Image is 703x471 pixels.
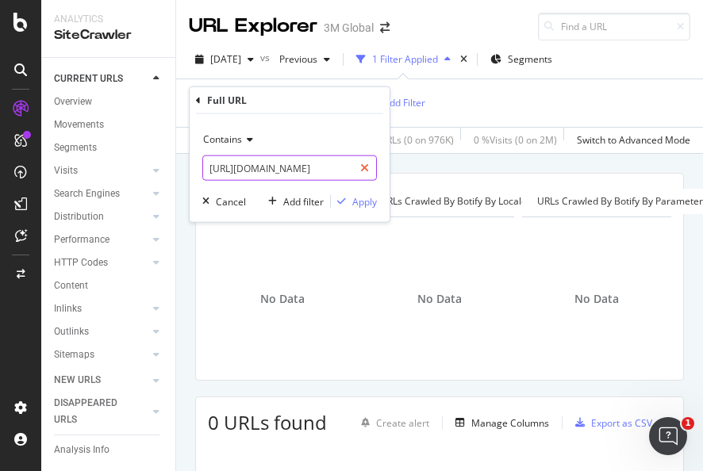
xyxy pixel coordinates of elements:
div: times [457,52,471,67]
div: Switch to Advanced Mode [577,133,690,147]
span: Segments [508,52,552,66]
span: Previous [273,52,317,66]
a: Search Engines [54,186,148,202]
div: Analysis Info [54,442,109,458]
span: 1 [682,417,694,430]
a: Movements [54,117,164,133]
div: Sitemaps [54,347,94,363]
a: Visits [54,163,148,179]
a: Content [54,278,164,294]
div: Segments [54,140,97,156]
div: Create alert [376,416,429,430]
button: Apply [331,193,377,209]
button: 1 Filter Applied [350,47,457,72]
button: Previous [273,47,336,72]
div: Inlinks [54,301,82,317]
a: NEW URLS [54,372,148,389]
div: Full URL [207,94,247,107]
a: Distribution [54,209,148,225]
button: Add Filter [362,94,425,113]
a: Segments [54,140,164,156]
div: Distribution [54,209,104,225]
span: No Data [260,291,305,307]
span: 2025 Sep. 21st [210,52,241,66]
div: Content [54,278,88,294]
div: DISAPPEARED URLS [54,395,134,428]
div: Manage Columns [471,416,549,430]
button: Export as CSV [569,410,652,435]
button: Manage Columns [449,413,549,432]
div: Movements [54,117,104,133]
div: Add filter [283,194,324,208]
div: Outlinks [54,324,89,340]
a: CURRENT URLS [54,71,148,87]
a: Sitemaps [54,347,148,363]
span: URLs Crawled By Botify By locale [380,194,527,208]
input: Find a URL [538,13,690,40]
div: NEW URLS [54,372,101,389]
div: 0 % Visits ( 0 on 2M ) [474,133,557,147]
div: Analytics [54,13,163,26]
iframe: Intercom live chat [649,417,687,455]
div: Search Engines [54,186,120,202]
span: No Data [417,291,462,307]
div: Add Filter [383,96,425,109]
a: Overview [54,94,164,110]
div: Visits [54,163,78,179]
button: Switch to Advanced Mode [570,128,690,153]
button: Segments [484,47,559,72]
h4: URLs Crawled By Botify By locale [377,189,551,214]
div: 3M Global [324,20,374,36]
span: No Data [574,291,619,307]
button: Add filter [262,193,324,209]
span: 0 URLs found [208,409,327,435]
a: HTTP Codes [54,255,148,271]
div: 0 % URLs ( 0 on 976K ) [363,133,454,147]
div: HTTP Codes [54,255,108,271]
a: DISAPPEARED URLS [54,395,148,428]
div: Performance [54,232,109,248]
a: Performance [54,232,148,248]
div: Apply [352,194,377,208]
div: Export as CSV [591,416,652,430]
a: Outlinks [54,324,148,340]
div: Cancel [216,194,246,208]
div: Overview [54,94,92,110]
div: 1 Filter Applied [372,52,438,66]
span: Contains [203,132,242,146]
a: Inlinks [54,301,148,317]
div: URL Explorer [189,13,317,40]
div: SiteCrawler [54,26,163,44]
button: Create alert [355,410,429,435]
div: arrow-right-arrow-left [380,22,390,33]
span: vs [260,51,273,64]
button: [DATE] [189,47,260,72]
a: Analysis Info [54,442,164,458]
div: CURRENT URLS [54,71,123,87]
button: Cancel [196,193,246,209]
